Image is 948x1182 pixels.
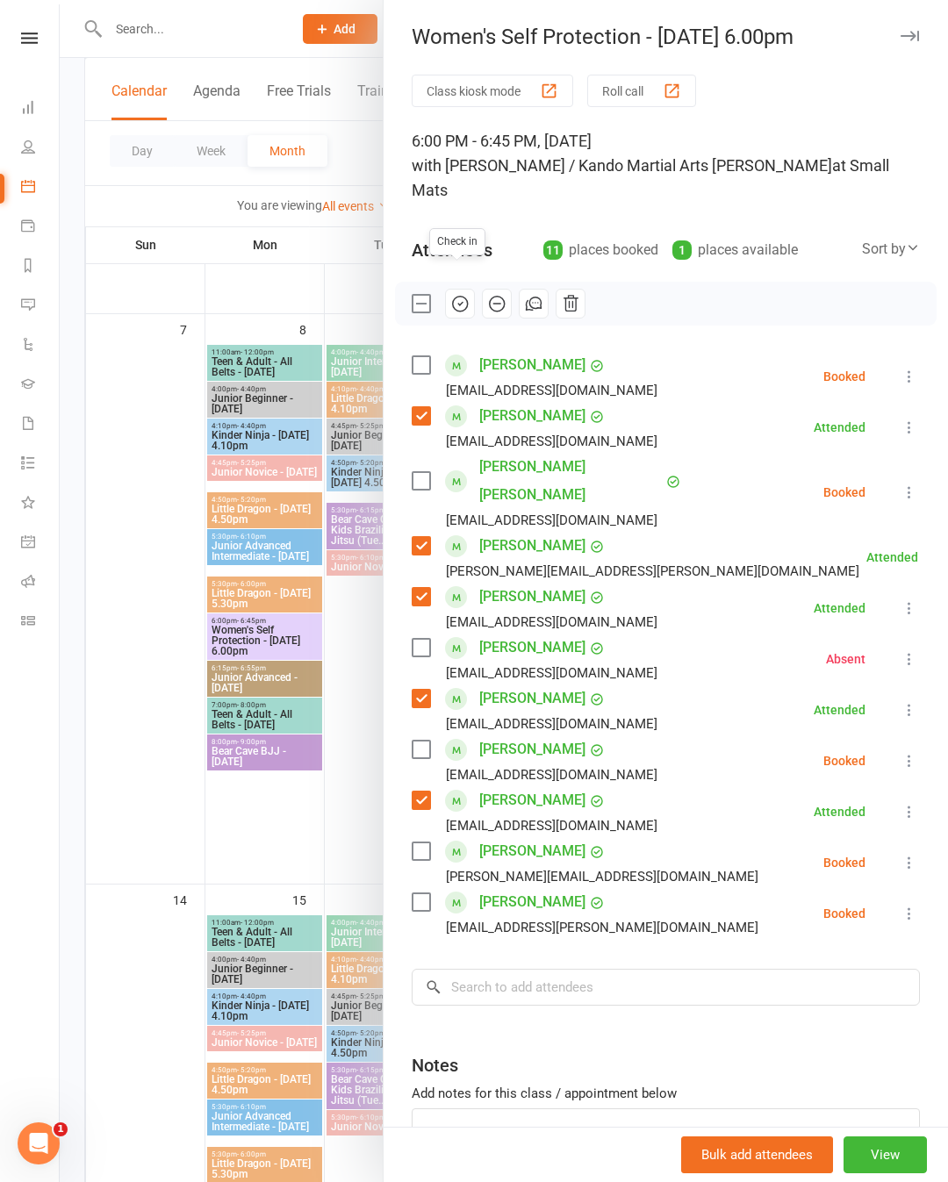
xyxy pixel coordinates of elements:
a: [PERSON_NAME] [479,837,585,865]
div: [EMAIL_ADDRESS][DOMAIN_NAME] [446,713,657,735]
a: [PERSON_NAME] [479,402,585,430]
div: [PERSON_NAME][EMAIL_ADDRESS][PERSON_NAME][DOMAIN_NAME] [446,560,859,583]
div: Attended [814,806,865,818]
div: Attended [814,421,865,433]
a: General attendance kiosk mode [21,524,61,563]
a: [PERSON_NAME] [479,786,585,814]
div: Booked [823,755,865,767]
div: [PERSON_NAME][EMAIL_ADDRESS][DOMAIN_NAME] [446,865,758,888]
div: 11 [543,240,563,260]
a: People [21,129,61,168]
button: View [844,1136,927,1173]
a: [PERSON_NAME] [479,634,585,662]
a: What's New [21,484,61,524]
iframe: Intercom live chat [18,1122,60,1164]
span: with [PERSON_NAME] / Kando Martial Arts [PERSON_NAME] [412,156,832,175]
a: Reports [21,247,61,287]
button: Bulk add attendees [681,1136,833,1173]
div: Sort by [862,238,920,261]
input: Search to add attendees [412,969,920,1006]
div: [EMAIL_ADDRESS][DOMAIN_NAME] [446,379,657,402]
a: [PERSON_NAME] [479,351,585,379]
div: [EMAIL_ADDRESS][DOMAIN_NAME] [446,662,657,684]
div: Attended [866,551,918,563]
div: [EMAIL_ADDRESS][PERSON_NAME][DOMAIN_NAME] [446,916,758,939]
div: Check in [429,228,485,255]
a: [PERSON_NAME] [PERSON_NAME] [479,453,662,509]
div: Booked [823,486,865,498]
div: Booked [823,907,865,920]
a: Dashboard [21,90,61,129]
div: [EMAIL_ADDRESS][DOMAIN_NAME] [446,763,657,786]
a: [PERSON_NAME] [479,532,585,560]
a: Payments [21,208,61,247]
span: 1 [54,1122,68,1136]
button: Roll call [587,75,696,107]
div: Booked [823,370,865,383]
div: Absent [826,653,865,665]
div: Notes [412,1053,458,1078]
a: [PERSON_NAME] [479,684,585,713]
a: Calendar [21,168,61,208]
a: Class kiosk mode [21,603,61,642]
div: places booked [543,238,658,262]
div: places available [672,238,798,262]
a: [PERSON_NAME] [479,583,585,611]
div: 1 [672,240,692,260]
div: Women's Self Protection - [DATE] 6.00pm [384,25,948,49]
div: Add notes for this class / appointment below [412,1083,920,1104]
div: Attended [814,602,865,614]
a: [PERSON_NAME] [479,888,585,916]
div: Attended [814,704,865,716]
a: [PERSON_NAME] [479,735,585,763]
div: [EMAIL_ADDRESS][DOMAIN_NAME] [446,509,657,532]
a: Roll call kiosk mode [21,563,61,603]
div: 6:00 PM - 6:45 PM, [DATE] [412,129,920,203]
div: [EMAIL_ADDRESS][DOMAIN_NAME] [446,814,657,837]
div: [EMAIL_ADDRESS][DOMAIN_NAME] [446,430,657,453]
button: Class kiosk mode [412,75,573,107]
div: Booked [823,856,865,869]
div: Attendees [412,238,492,262]
div: [EMAIL_ADDRESS][DOMAIN_NAME] [446,611,657,634]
